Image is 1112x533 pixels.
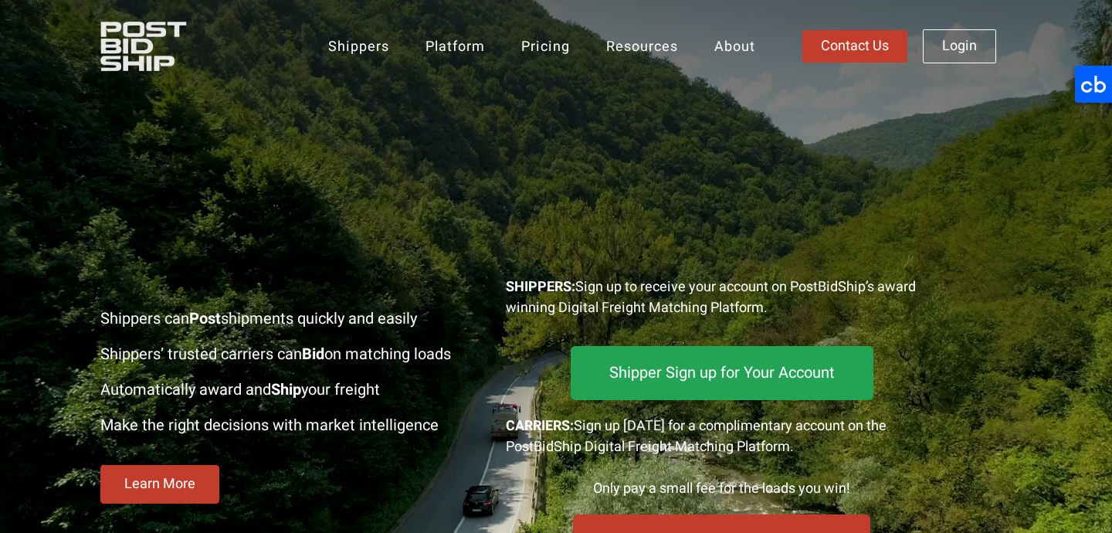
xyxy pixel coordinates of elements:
[124,477,195,491] span: Learn More
[100,414,483,437] p: Make the right decisions with market intelligence
[506,416,938,457] div: Sign up [DATE] for a complimentary account on the PostBidShip Digital Freight Matching Platform.
[698,29,771,65] a: About
[506,416,574,436] strong: CARRIERS:
[802,30,907,63] a: Contact Us
[506,277,575,297] strong: SHIPPERS:
[409,29,501,65] a: Platform
[506,478,938,499] div: Only pay a small fee for the loads you win!
[189,307,221,330] strong: Post
[100,307,483,331] p: Shippers can shipments quickly and easily
[590,29,694,65] a: Resources
[100,465,219,504] a: Learn More
[271,379,301,401] strong: Ship
[923,29,996,63] a: Login
[312,29,405,65] a: Shippers
[100,343,483,366] p: Shippers’ trusted carriers can on matching loads
[100,379,483,402] p: Automatically award and your freight
[302,343,324,365] strong: Bid
[571,346,873,400] a: Shipper Sign up for Your Account
[821,39,889,53] span: Contact Us
[100,22,236,70] img: PostBidShip
[609,365,835,381] span: Shipper Sign up for Your Account
[505,29,586,65] a: Pricing
[942,39,977,53] span: Login
[506,277,938,318] p: Sign up to receive your account on PostBidShip’s award winning Digital Freight Matching Platform.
